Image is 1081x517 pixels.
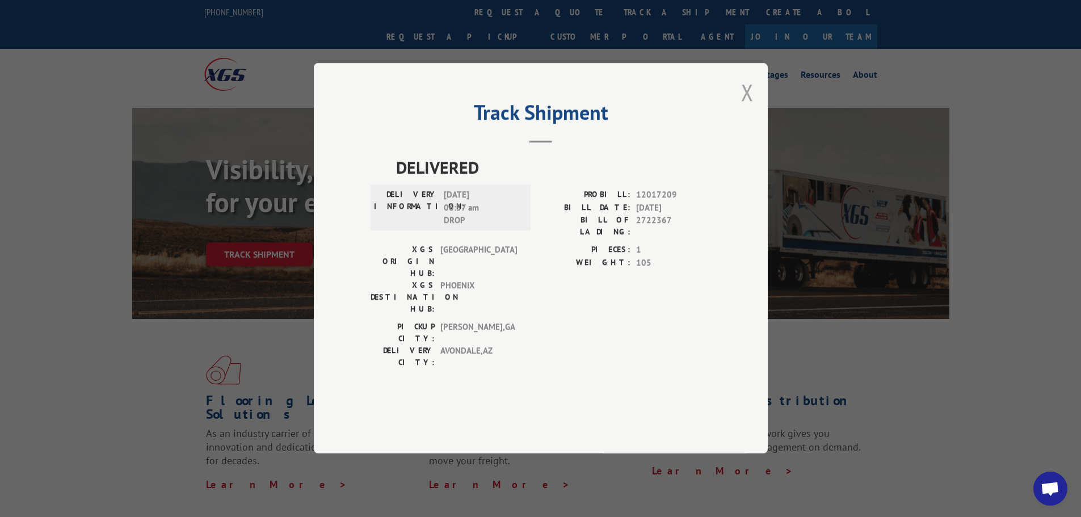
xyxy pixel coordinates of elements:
[636,257,711,270] span: 105
[1033,472,1067,506] div: Open chat
[636,189,711,202] span: 12017209
[440,345,517,369] span: AVONDALE , AZ
[636,201,711,215] span: [DATE]
[444,189,520,228] span: [DATE] 06:57 am DROP
[541,257,630,270] label: WEIGHT:
[371,104,711,126] h2: Track Shipment
[440,321,517,345] span: [PERSON_NAME] , GA
[541,201,630,215] label: BILL DATE:
[371,280,435,316] label: XGS DESTINATION HUB:
[541,189,630,202] label: PROBILL:
[636,215,711,238] span: 2722367
[741,77,754,107] button: Close modal
[396,155,711,180] span: DELIVERED
[371,321,435,345] label: PICKUP CITY:
[440,244,517,280] span: [GEOGRAPHIC_DATA]
[541,244,630,257] label: PIECES:
[541,215,630,238] label: BILL OF LADING:
[636,244,711,257] span: 1
[374,189,438,228] label: DELIVERY INFORMATION:
[440,280,517,316] span: PHOENIX
[371,244,435,280] label: XGS ORIGIN HUB:
[371,345,435,369] label: DELIVERY CITY:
